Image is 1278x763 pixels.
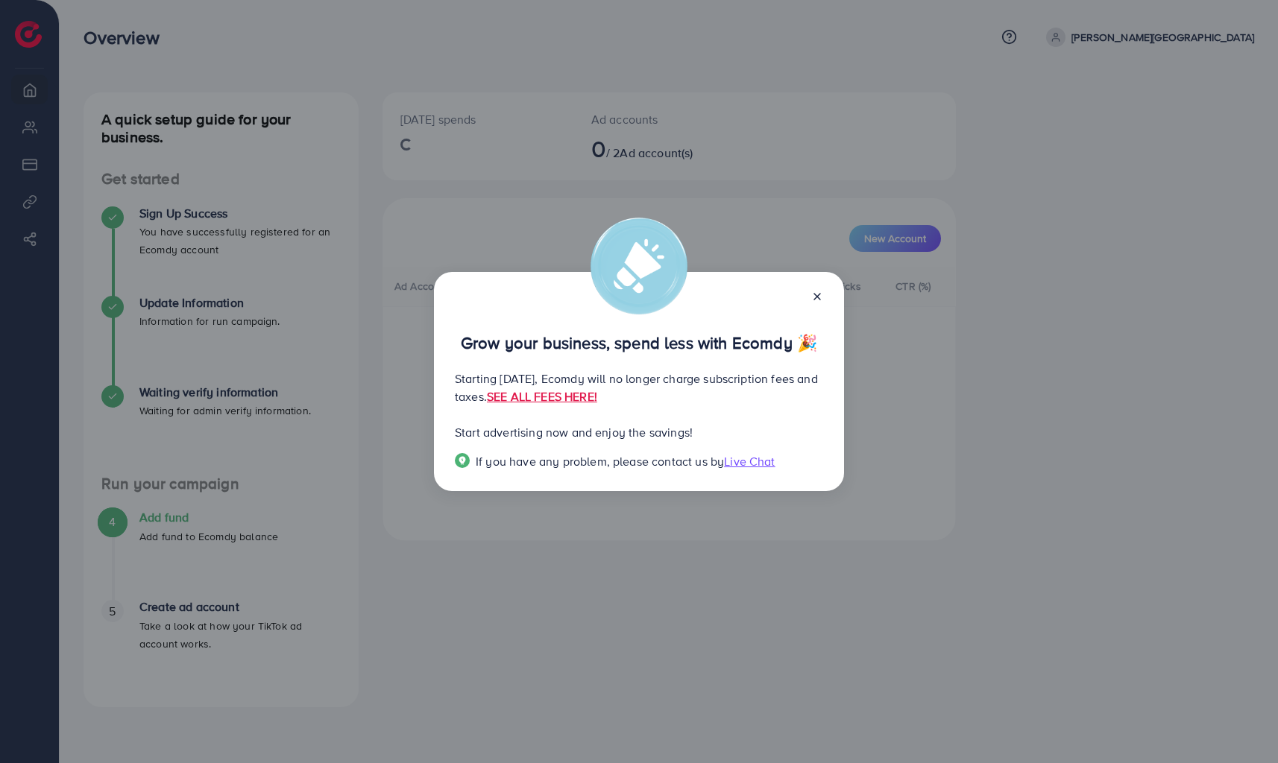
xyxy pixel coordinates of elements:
[591,218,687,314] img: alert
[455,453,470,468] img: Popup guide
[455,423,823,441] p: Start advertising now and enjoy the savings!
[455,334,823,352] p: Grow your business, spend less with Ecomdy 🎉
[724,453,775,469] span: Live Chat
[487,388,597,405] a: SEE ALL FEES HERE!
[455,370,823,405] p: Starting [DATE], Ecomdy will no longer charge subscription fees and taxes.
[476,453,724,469] span: If you have any problem, please contact us by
